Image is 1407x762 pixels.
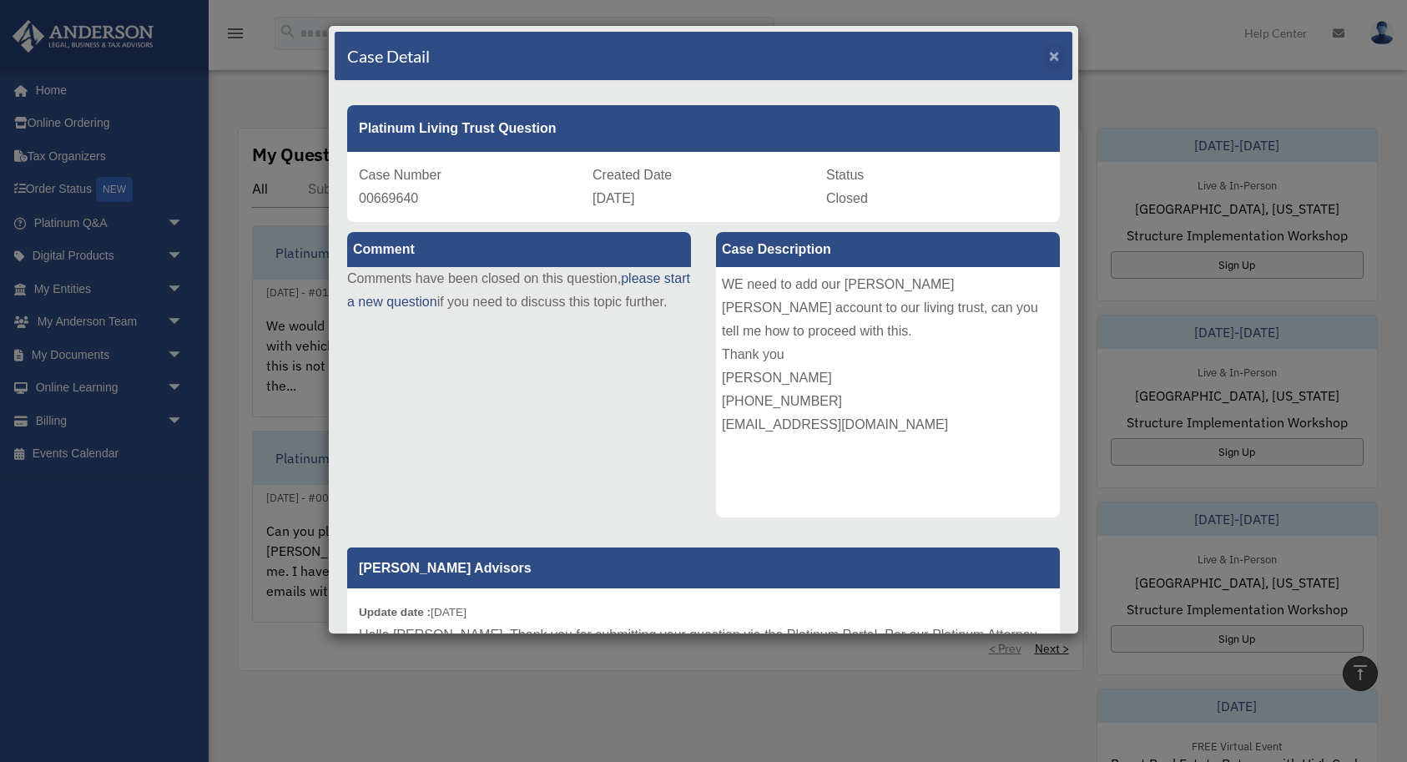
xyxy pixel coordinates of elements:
button: Close [1049,47,1060,64]
span: [DATE] [593,191,634,205]
label: Case Description [716,232,1060,267]
span: Case Number [359,168,441,182]
p: [PERSON_NAME] Advisors [347,548,1060,588]
p: Comments have been closed on this question, if you need to discuss this topic further. [347,267,691,314]
b: Update date : [359,606,431,618]
span: Created Date [593,168,672,182]
span: 00669640 [359,191,418,205]
a: please start a new question [347,271,690,309]
label: Comment [347,232,691,267]
span: × [1049,46,1060,65]
div: Platinum Living Trust Question [347,105,1060,152]
small: [DATE] [359,606,466,618]
div: WE need to add our [PERSON_NAME] [PERSON_NAME] account to our living trust, can you tell me how t... [716,267,1060,517]
span: Status [826,168,864,182]
span: Closed [826,191,868,205]
h4: Case Detail [347,44,430,68]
